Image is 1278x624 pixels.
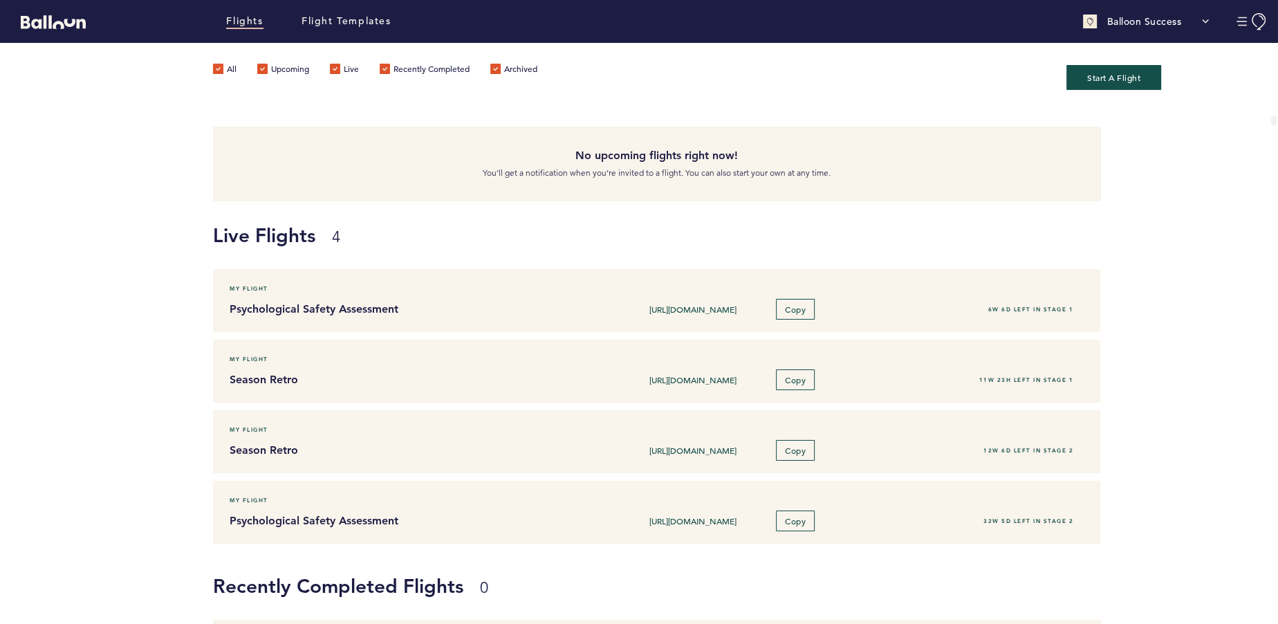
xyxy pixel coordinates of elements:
button: Manage Account [1237,13,1268,30]
span: Copy [785,304,806,315]
span: My Flight [230,282,268,295]
label: Live [330,64,359,77]
span: 12W 6D left in stage 2 [983,447,1073,454]
button: Copy [776,511,815,531]
h4: No upcoming flights right now! [223,147,1090,164]
span: Copy [785,374,806,385]
button: Copy [776,299,815,320]
button: Start A Flight [1066,65,1161,90]
h4: Season Retro [230,371,573,388]
label: Upcoming [257,64,309,77]
h4: Psychological Safety Assessment [230,301,573,318]
h4: Season Retro [230,442,573,459]
label: Recently Completed [380,64,470,77]
h1: Live Flights [213,221,1268,249]
label: Archived [490,64,537,77]
span: 6W 6D left in stage 1 [988,306,1074,313]
a: Balloon [10,14,86,28]
a: Flights [226,14,263,29]
span: Copy [785,515,806,526]
span: 11W 23H left in stage 1 [979,376,1074,383]
span: My Flight [230,352,268,366]
label: All [213,64,237,77]
span: Copy [785,445,806,456]
span: My Flight [230,423,268,437]
svg: Balloon [21,15,86,29]
small: 4 [332,228,340,246]
h1: Recently Completed Flights [213,572,1090,600]
button: Balloon Success [1076,8,1216,35]
a: Flight Templates [302,14,391,29]
h4: Psychological Safety Assessment [230,513,573,529]
p: You’ll get a notification when you’re invited to a flight. You can also start your own at any time. [223,166,1090,180]
span: 32W 5D left in stage 2 [983,517,1073,524]
small: 0 [480,578,488,597]
button: Copy [776,369,815,390]
button: Copy [776,440,815,461]
p: Balloon Success [1107,15,1182,28]
span: My Flight [230,493,268,507]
